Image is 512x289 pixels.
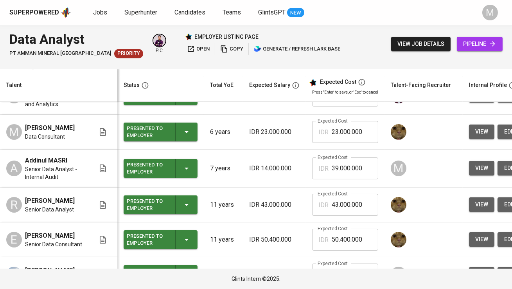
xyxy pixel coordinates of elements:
[61,7,71,18] img: app logo
[318,128,329,137] p: IDR
[185,33,192,40] img: Glints Star
[287,9,304,17] span: NEW
[114,50,143,57] span: Priority
[25,133,65,141] span: Data Consultant
[127,266,169,283] div: Presented to Employer
[469,80,507,90] div: Internal Profile
[391,80,451,90] div: Talent-Facing Recruiter
[223,9,241,16] span: Teams
[187,45,210,54] span: open
[25,266,75,275] span: [PERSON_NAME]
[469,161,494,175] button: view
[482,5,498,20] div: M
[249,127,300,137] p: IDR 23.000.000
[25,196,75,206] span: [PERSON_NAME]
[475,235,488,244] span: view
[210,127,237,137] p: 6 years
[153,34,165,47] img: erwin@glints.com
[174,8,207,18] a: Candidates
[223,8,243,18] a: Teams
[218,43,245,55] button: copy
[25,240,82,248] span: Senior Data Consultant
[124,195,198,214] button: Presented to Employer
[220,45,243,54] span: copy
[124,9,157,16] span: Superhunter
[463,39,496,49] span: pipeline
[124,265,198,284] button: Presented to Employer
[469,267,494,282] button: view
[127,123,169,141] div: Presented to Employer
[469,125,494,139] button: view
[25,123,75,133] span: [PERSON_NAME]
[391,161,406,176] div: M
[210,80,234,90] div: Total YoE
[6,232,22,247] div: E
[249,235,300,244] p: IDR 50.400.000
[25,156,67,165] span: Addinul MASRI
[25,165,86,181] span: Senior Data Analyst - Internal Audit
[391,124,406,140] img: ec6c0910-f960-4a00-a8f8-c5744e41279e.jpg
[249,164,300,173] p: IDR 14.000.000
[127,231,169,248] div: Presented to Employer
[318,235,329,245] p: IDR
[258,9,286,16] span: GlintsGPT
[25,231,75,240] span: [PERSON_NAME]
[249,80,290,90] div: Expected Salary
[185,43,212,55] button: open
[124,123,198,141] button: Presented to Employer
[174,9,205,16] span: Candidates
[124,8,159,18] a: Superhunter
[210,235,237,244] p: 11 years
[93,9,107,16] span: Jobs
[469,197,494,212] button: view
[124,230,198,249] button: Presented to Employer
[6,267,22,282] img: Reyhansyah Prawira
[124,159,198,178] button: Presented to Employer
[469,232,494,247] button: view
[127,160,169,177] div: Presented to Employer
[318,200,329,210] p: IDR
[391,37,451,51] button: view job details
[93,8,109,18] a: Jobs
[210,164,237,173] p: 7 years
[254,45,340,54] span: generate / refresh lark base
[6,197,22,213] div: R
[320,79,356,86] div: Expected Cost
[124,80,140,90] div: Status
[312,89,378,95] p: Press 'Enter' to save, or 'Esc' to cancel
[249,200,300,210] p: IDR 43.000.000
[391,232,406,247] img: ec6c0910-f960-4a00-a8f8-c5744e41279e.jpg
[475,163,488,173] span: view
[258,8,304,18] a: GlintsGPT NEW
[194,33,259,41] p: employer listing page
[6,161,22,176] div: A
[9,8,59,17] div: Superpowered
[397,39,444,49] span: view job details
[114,49,143,58] div: New Job received from Demand Team
[127,196,169,213] div: Presented to Employer
[318,164,329,173] p: IDR
[210,200,237,210] p: 11 years
[457,37,503,51] a: pipeline
[309,79,317,87] img: glints_star.svg
[6,124,22,140] div: M
[475,127,488,137] span: view
[9,7,71,18] a: Superpoweredapp logo
[9,50,111,57] span: PT Amman Mineral [GEOGRAPHIC_DATA]
[153,34,166,54] div: pic
[391,267,406,282] div: W
[6,80,22,90] div: Talent
[25,206,74,213] span: Senior Data Analyst
[475,200,488,210] span: view
[9,30,143,49] div: Data Analyst
[391,197,406,213] img: ec6c0910-f960-4a00-a8f8-c5744e41279e.jpg
[254,45,262,53] img: lark
[252,43,342,55] button: lark generate / refresh lark base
